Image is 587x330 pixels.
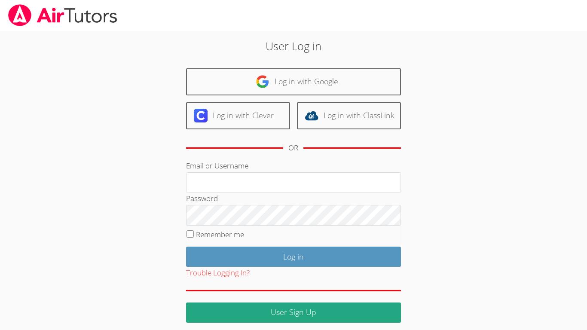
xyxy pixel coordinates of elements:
label: Remember me [196,229,244,239]
label: Email or Username [186,161,248,171]
img: airtutors_banner-c4298cdbf04f3fff15de1276eac7730deb9818008684d7c2e4769d2f7ddbe033.png [7,4,118,26]
img: classlink-logo-d6bb404cc1216ec64c9a2012d9dc4662098be43eaf13dc465df04b49fa7ab582.svg [305,109,318,122]
label: Password [186,193,218,203]
img: google-logo-50288ca7cdecda66e5e0955fdab243c47b7ad437acaf1139b6f446037453330a.svg [256,75,269,89]
a: Log in with Clever [186,102,290,129]
input: Log in [186,247,401,267]
h2: User Log in [135,38,452,54]
div: OR [288,142,298,154]
a: User Sign Up [186,302,401,323]
a: Log in with ClassLink [297,102,401,129]
button: Trouble Logging In? [186,267,250,279]
a: Log in with Google [186,68,401,95]
img: clever-logo-6eab21bc6e7a338710f1a6ff85c0baf02591cd810cc4098c63d3a4b26e2feb20.svg [194,109,208,122]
